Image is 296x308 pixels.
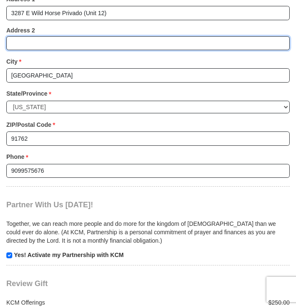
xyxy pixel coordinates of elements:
div: KCM Offerings [2,298,148,307]
strong: Phone [6,151,24,163]
div: $250.00 [148,298,294,307]
strong: Address 2 [6,24,35,36]
p: Together, we can reach more people and do more for the kingdom of [DEMOGRAPHIC_DATA] than we coul... [6,220,290,245]
strong: ZIP/Postal Code [6,119,52,131]
span: Partner With Us [DATE]! [6,201,93,209]
strong: State/Province [6,88,47,99]
strong: City [6,56,17,67]
span: Review Gift [6,279,48,288]
strong: Yes! Activate my Partnership with KCM [14,252,124,258]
